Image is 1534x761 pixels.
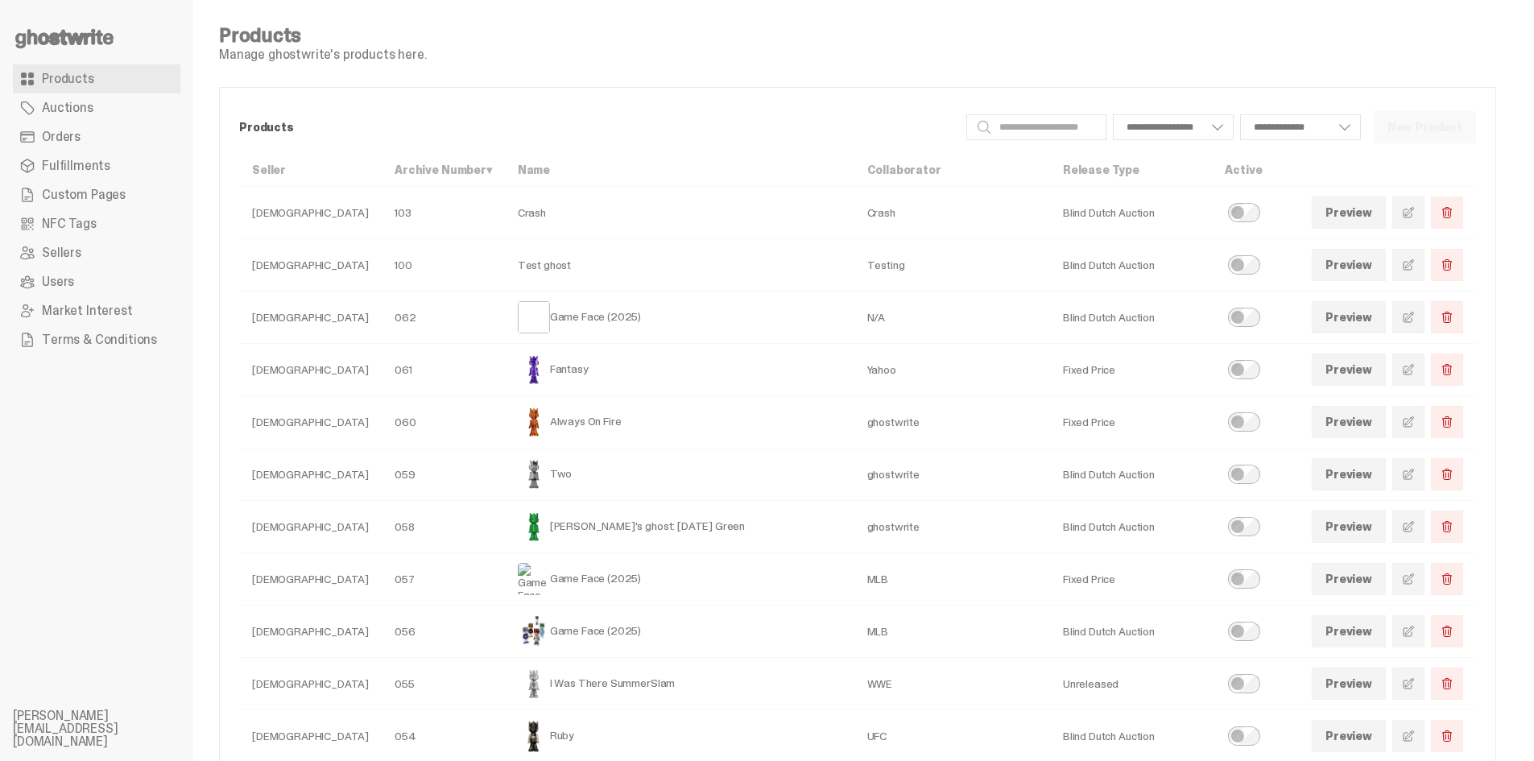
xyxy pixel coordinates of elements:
span: Sellers [42,246,81,259]
td: Crash [505,187,854,239]
a: Preview [1312,196,1386,229]
td: Blind Dutch Auction [1050,449,1212,501]
td: Fixed Price [1050,396,1212,449]
td: 059 [382,449,505,501]
th: Collaborator [854,154,1050,187]
button: Delete Product [1431,354,1463,386]
button: Delete Product [1431,563,1463,595]
a: Orders [13,122,180,151]
th: Name [505,154,854,187]
span: Terms & Conditions [42,333,157,346]
li: [PERSON_NAME][EMAIL_ADDRESS][DOMAIN_NAME] [13,709,206,748]
td: Blind Dutch Auction [1050,292,1212,344]
a: NFC Tags [13,209,180,238]
img: Game Face (2025) [518,615,550,647]
td: ghostwrite [854,396,1050,449]
td: Fixed Price [1050,344,1212,396]
img: Game Face (2025) [518,563,550,595]
a: Users [13,267,180,296]
td: I Was There SummerSlam [505,658,854,710]
td: 058 [382,501,505,553]
td: [DEMOGRAPHIC_DATA] [239,606,382,658]
img: Schrödinger's ghost: Sunday Green [518,511,550,543]
td: Blind Dutch Auction [1050,606,1212,658]
td: [DEMOGRAPHIC_DATA] [239,239,382,292]
td: Testing [854,239,1050,292]
h4: Products [219,26,427,45]
th: Seller [239,154,382,187]
span: Custom Pages [42,188,126,201]
td: [DEMOGRAPHIC_DATA] [239,449,382,501]
a: Preview [1312,668,1386,700]
a: Terms & Conditions [13,325,180,354]
a: Fulfillments [13,151,180,180]
td: 060 [382,396,505,449]
td: Always On Fire [505,396,854,449]
a: Preview [1312,406,1386,438]
td: Game Face (2025) [505,606,854,658]
p: Manage ghostwrite's products here. [219,48,427,61]
button: Delete Product [1431,196,1463,229]
td: [DEMOGRAPHIC_DATA] [239,553,382,606]
a: Preview [1312,615,1386,647]
a: Products [13,64,180,93]
td: 061 [382,344,505,396]
td: 062 [382,292,505,344]
button: Delete Product [1431,301,1463,333]
td: Yahoo [854,344,1050,396]
a: Preview [1312,720,1386,752]
td: 056 [382,606,505,658]
td: [DEMOGRAPHIC_DATA] [239,658,382,710]
a: Preview [1312,563,1386,595]
td: Blind Dutch Auction [1050,187,1212,239]
td: Test ghost [505,239,854,292]
a: Preview [1312,354,1386,386]
td: MLB [854,606,1050,658]
img: Two [518,458,550,490]
td: Fixed Price [1050,553,1212,606]
td: Unreleased [1050,658,1212,710]
td: [PERSON_NAME]'s ghost: [DATE] Green [505,501,854,553]
img: Game Face (2025) [518,301,550,333]
td: 055 [382,658,505,710]
img: I Was There SummerSlam [518,668,550,700]
img: Ruby [518,720,550,752]
span: NFC Tags [42,217,97,230]
td: WWE [854,658,1050,710]
td: [DEMOGRAPHIC_DATA] [239,501,382,553]
a: Preview [1312,249,1386,281]
span: Fulfillments [42,159,110,172]
img: Always On Fire [518,406,550,438]
span: Market Interest [42,304,133,317]
a: Auctions [13,93,180,122]
span: ▾ [486,163,492,177]
button: Delete Product [1431,668,1463,700]
td: Game Face (2025) [505,553,854,606]
a: Sellers [13,238,180,267]
button: Delete Product [1431,720,1463,752]
p: Products [239,122,953,133]
td: Two [505,449,854,501]
td: 103 [382,187,505,239]
a: Archive Number▾ [395,163,492,177]
td: N/A [854,292,1050,344]
td: Crash [854,187,1050,239]
td: Game Face (2025) [505,292,854,344]
button: Delete Product [1431,458,1463,490]
a: Preview [1312,458,1386,490]
img: Fantasy [518,354,550,386]
td: ghostwrite [854,501,1050,553]
td: MLB [854,553,1050,606]
td: Blind Dutch Auction [1050,501,1212,553]
td: [DEMOGRAPHIC_DATA] [239,396,382,449]
td: 057 [382,553,505,606]
td: Blind Dutch Auction [1050,239,1212,292]
span: Auctions [42,101,93,114]
td: [DEMOGRAPHIC_DATA] [239,344,382,396]
span: Orders [42,130,81,143]
a: Active [1225,163,1262,177]
a: Market Interest [13,296,180,325]
td: 100 [382,239,505,292]
th: Release Type [1050,154,1212,187]
button: Delete Product [1431,406,1463,438]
